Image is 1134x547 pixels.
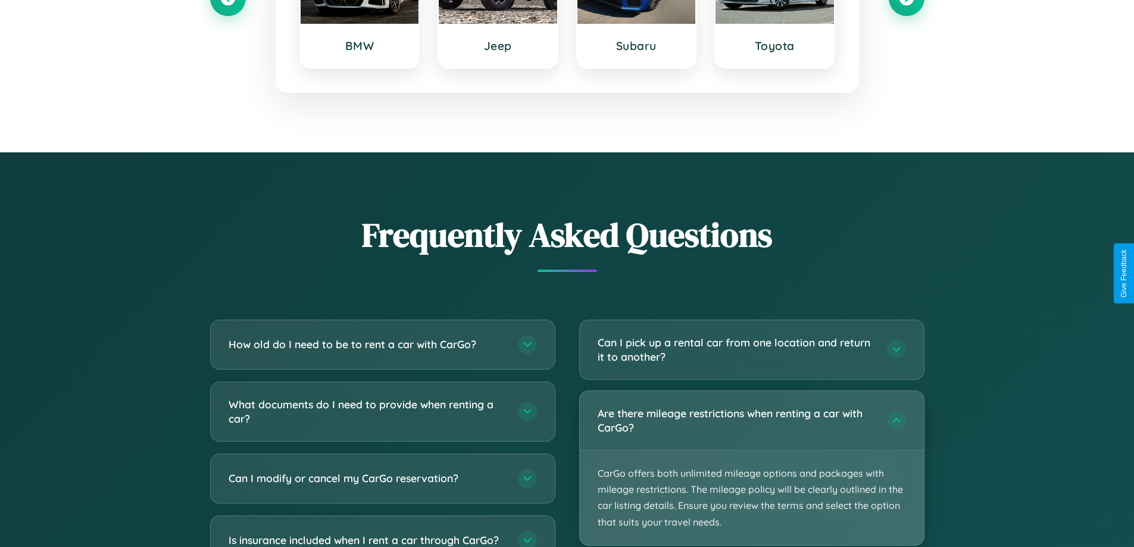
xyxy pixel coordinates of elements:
h3: Can I modify or cancel my CarGo reservation? [229,471,506,486]
div: Give Feedback [1120,249,1128,298]
h3: Can I pick up a rental car from one location and return it to another? [598,335,875,364]
h3: Subaru [589,39,684,53]
h3: Jeep [451,39,545,53]
h3: BMW [313,39,407,53]
p: CarGo offers both unlimited mileage options and packages with mileage restrictions. The mileage p... [580,451,924,545]
h3: Toyota [727,39,822,53]
h3: What documents do I need to provide when renting a car? [229,397,506,426]
h3: How old do I need to be to rent a car with CarGo? [229,337,506,352]
h3: Are there mileage restrictions when renting a car with CarGo? [598,406,875,435]
h2: Frequently Asked Questions [210,212,924,258]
